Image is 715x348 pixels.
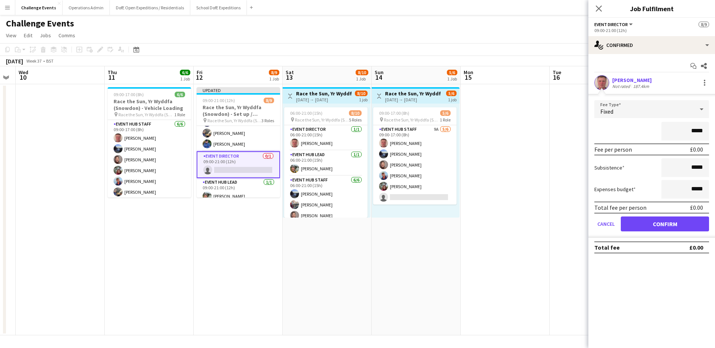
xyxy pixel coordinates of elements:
[464,69,473,76] span: Mon
[612,83,632,89] div: Not rated
[689,244,703,251] div: £0.00
[197,87,280,197] app-job-card: Updated09:00-21:00 (12h)8/9Race the Sun, Yr Wyddfa (Snowdon) - Set up / Registration Race the Sun...
[110,0,190,15] button: DofE Open Expeditions / Residentials
[108,87,191,197] app-job-card: 09:00-17:00 (8h)6/6Race the Sun, Yr Wyddfa (Snowdon) - Vehicle Loading Race the Sun, Yr Wyddfa (S...
[385,90,441,97] h3: Race the Sun, Yr Wyddfa (Snowdon) - Pack Down
[21,31,35,40] a: Edit
[447,76,457,82] div: 1 Job
[285,73,294,82] span: 13
[19,69,28,76] span: Wed
[261,118,274,123] span: 3 Roles
[55,31,78,40] a: Comms
[356,76,368,82] div: 1 Job
[118,112,174,117] span: Race the Sun, Yr Wyddfa (Snowdon) - Vehicle Loading
[174,112,185,117] span: 1 Role
[448,96,457,102] div: 1 job
[440,110,451,116] span: 5/6
[15,0,63,15] button: Challenge Events
[264,98,274,103] span: 8/9
[18,73,28,82] span: 10
[46,58,54,64] div: BST
[349,117,362,123] span: 5 Roles
[197,87,280,93] div: Updated
[180,76,190,82] div: 1 Job
[594,186,636,193] label: Expenses budget
[588,36,715,54] div: Confirmed
[594,22,634,27] button: Event Director
[621,216,709,231] button: Confirm
[594,146,632,153] div: Fee per person
[25,58,43,64] span: Week 37
[63,0,110,15] button: Operations Admin
[114,92,144,97] span: 09:00-17:00 (8h)
[197,151,280,178] app-card-role: Event Director0/109:00-21:00 (12h)
[373,107,457,205] app-job-card: 09:00-17:00 (8h)5/6 Race the Sun, Yr Wyddfa (Snowdon) - Pack Down1 RoleEvent Hub Staff9A5/609:00-...
[295,117,349,123] span: Race the Sun, Yr Wyddfa (Snowdon) - Event Day
[690,204,703,211] div: £0.00
[349,110,362,116] span: 8/10
[284,176,368,255] app-card-role: Event Hub Staff6/606:00-21:00 (15h)[PERSON_NAME][PERSON_NAME][PERSON_NAME]
[379,110,409,116] span: 09:00-17:00 (8h)
[374,73,384,82] span: 14
[594,164,625,171] label: Subsistence
[447,70,457,75] span: 5/6
[24,32,32,39] span: Edit
[612,77,652,83] div: [PERSON_NAME]
[180,70,190,75] span: 6/6
[594,22,628,27] span: Event Director
[588,4,715,13] h3: Job Fulfilment
[6,57,23,65] div: [DATE]
[699,22,709,27] span: 8/9
[58,32,75,39] span: Comms
[197,178,280,203] app-card-role: Event Hub Lead1/109:00-21:00 (12h)[PERSON_NAME]
[600,108,613,115] span: Fixed
[108,120,191,199] app-card-role: Event Hub Staff6/609:00-17:00 (8h)[PERSON_NAME][PERSON_NAME][PERSON_NAME][PERSON_NAME][PERSON_NAM...
[175,92,185,97] span: 6/6
[373,125,457,205] app-card-role: Event Hub Staff9A5/609:00-17:00 (8h)[PERSON_NAME][PERSON_NAME][PERSON_NAME][PERSON_NAME][PERSON_N...
[284,125,368,151] app-card-role: Event Director1/106:00-21:00 (15h)[PERSON_NAME]
[385,97,441,102] div: [DATE] → [DATE]
[356,70,368,75] span: 8/10
[40,32,51,39] span: Jobs
[690,146,703,153] div: £0.00
[553,69,561,76] span: Tue
[197,69,203,76] span: Fri
[296,90,352,97] h3: Race the Sun, Yr Wyddfa (Snowdon) - Event Day
[594,204,646,211] div: Total fee per person
[290,110,322,116] span: 06:00-21:00 (15h)
[196,73,203,82] span: 12
[284,107,368,218] app-job-card: 06:00-21:00 (15h)8/10 Race the Sun, Yr Wyddfa (Snowdon) - Event Day5 RolesEvent Director1/106:00-...
[594,244,620,251] div: Total fee
[632,83,651,89] div: 187.4km
[3,31,19,40] a: View
[207,118,261,123] span: Race the Sun, Yr Wyddfa (Snowdon) - Set up / Registration
[355,91,368,96] span: 8/10
[269,70,279,75] span: 8/9
[594,216,618,231] button: Cancel
[446,91,457,96] span: 5/6
[203,98,235,103] span: 09:00-21:00 (12h)
[552,73,561,82] span: 16
[375,69,384,76] span: Sun
[37,31,54,40] a: Jobs
[107,73,117,82] span: 11
[440,117,451,123] span: 1 Role
[286,69,294,76] span: Sat
[296,97,352,102] div: [DATE] → [DATE]
[269,76,279,82] div: 1 Job
[108,98,191,111] h3: Race the Sun, Yr Wyddfa (Snowdon) - Vehicle Loading
[359,96,368,102] div: 1 job
[108,69,117,76] span: Thu
[6,32,16,39] span: View
[284,151,368,176] app-card-role: Event Hub Lead1/106:00-21:00 (15h)[PERSON_NAME]
[197,104,280,117] h3: Race the Sun, Yr Wyddfa (Snowdon) - Set up / Registration
[190,0,247,15] button: School DofE Expeditions
[594,28,709,33] div: 09:00-21:00 (12h)
[384,117,440,123] span: Race the Sun, Yr Wyddfa (Snowdon) - Pack Down
[6,18,74,29] h1: Challenge Events
[463,73,473,82] span: 15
